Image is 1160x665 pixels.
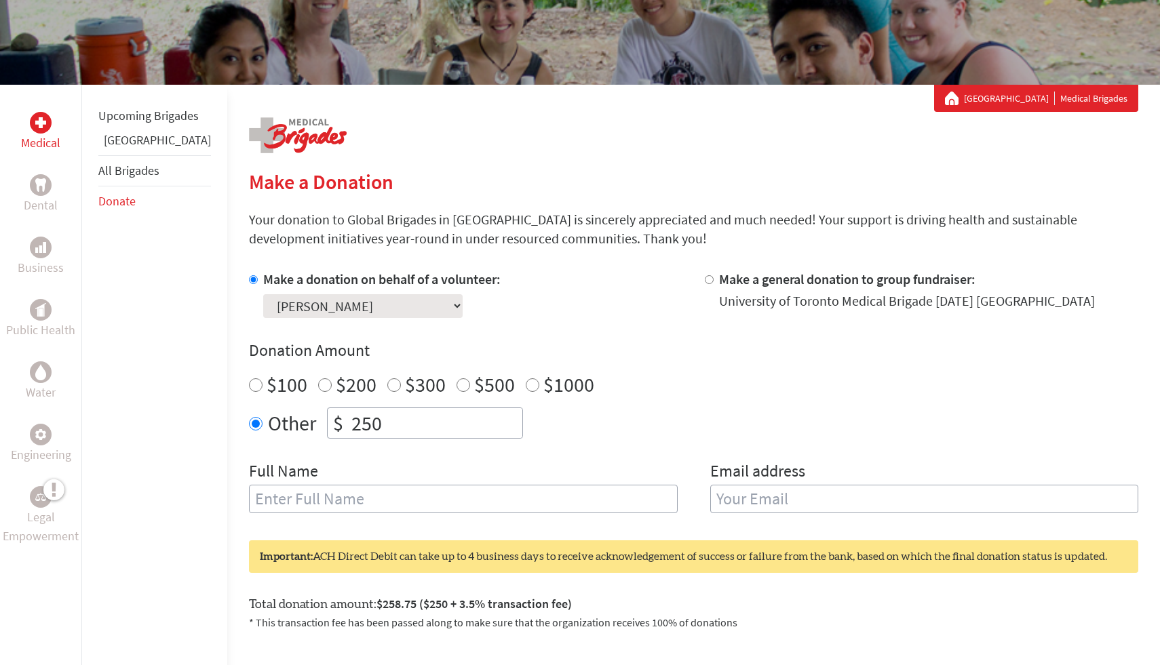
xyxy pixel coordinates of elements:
[98,108,199,123] a: Upcoming Brigades
[249,340,1138,361] h4: Donation Amount
[260,551,313,562] strong: Important:
[249,169,1138,194] h2: Make a Donation
[18,237,64,277] a: BusinessBusiness
[6,299,75,340] a: Public HealthPublic Health
[30,112,52,134] div: Medical
[30,486,52,508] div: Legal Empowerment
[98,155,211,186] li: All Brigades
[6,321,75,340] p: Public Health
[18,258,64,277] p: Business
[26,361,56,402] a: WaterWater
[21,112,60,153] a: MedicalMedical
[405,371,446,397] label: $300
[336,371,376,397] label: $200
[35,117,46,128] img: Medical
[710,485,1139,513] input: Your Email
[3,508,79,546] p: Legal Empowerment
[474,371,515,397] label: $500
[249,117,347,153] img: logo-medical.png
[35,429,46,440] img: Engineering
[98,101,211,131] li: Upcoming Brigades
[30,361,52,383] div: Water
[11,424,71,464] a: EngineeringEngineering
[249,614,1138,630] p: * This transaction fee has been passed along to make sure that the organization receives 100% of ...
[249,210,1138,248] p: Your donation to Global Brigades in [GEOGRAPHIC_DATA] is sincerely appreciated and much needed! Y...
[30,237,52,258] div: Business
[3,486,79,546] a: Legal EmpowermentLegal Empowerment
[719,291,1095,310] div: University of Toronto Medical Brigade [DATE] [GEOGRAPHIC_DATA]
[26,383,56,402] p: Water
[35,178,46,191] img: Dental
[249,540,1138,573] div: ACH Direct Debit can take up to 4 business days to receive acknowledgement of success or failure ...
[104,132,211,148] a: [GEOGRAPHIC_DATA]
[945,92,1127,105] div: Medical Brigades
[98,163,159,178] a: All Brigades
[268,407,316,439] label: Other
[11,445,71,464] p: Engineering
[30,299,52,321] div: Public Health
[719,270,975,287] label: Make a general donation to group fundraiser:
[249,485,678,513] input: Enter Full Name
[349,408,522,438] input: Enter Amount
[30,174,52,196] div: Dental
[249,460,318,485] label: Full Name
[376,596,572,611] span: $258.75 ($250 + 3.5% transaction fee)
[328,408,349,438] div: $
[30,424,52,445] div: Engineering
[543,371,594,397] label: $1000
[964,92,1055,105] a: [GEOGRAPHIC_DATA]
[35,242,46,253] img: Business
[710,460,805,485] label: Email address
[21,134,60,153] p: Medical
[98,193,136,209] a: Donate
[35,493,46,501] img: Legal Empowerment
[98,186,211,216] li: Donate
[249,595,572,614] label: Total donation amount:
[98,131,211,155] li: Greece
[24,196,58,215] p: Dental
[263,270,501,287] label: Make a donation on behalf of a volunteer:
[24,174,58,215] a: DentalDental
[267,371,307,397] label: $100
[35,364,46,380] img: Water
[35,303,46,317] img: Public Health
